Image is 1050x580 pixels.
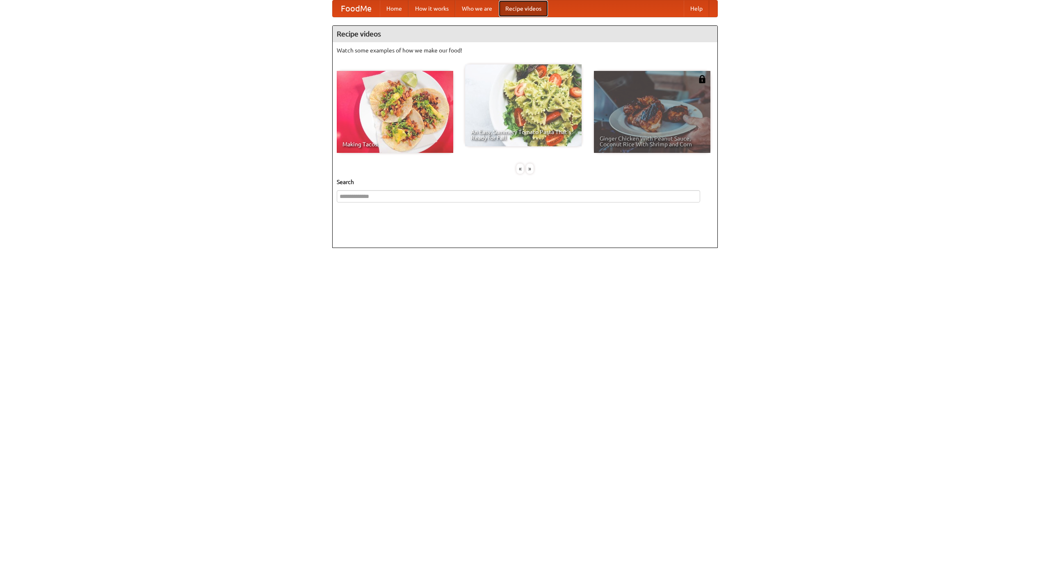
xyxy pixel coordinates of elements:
a: FoodMe [333,0,380,17]
a: How it works [409,0,455,17]
span: An Easy, Summery Tomato Pasta That's Ready for Fall [471,129,576,141]
a: An Easy, Summery Tomato Pasta That's Ready for Fall [465,64,582,146]
h5: Search [337,178,713,186]
div: « [516,164,524,174]
div: » [526,164,534,174]
h4: Recipe videos [333,26,717,42]
a: Making Tacos [337,71,453,153]
p: Watch some examples of how we make our food! [337,46,713,55]
a: Help [684,0,709,17]
a: Recipe videos [499,0,548,17]
img: 483408.png [698,75,706,83]
span: Making Tacos [342,141,447,147]
a: Who we are [455,0,499,17]
a: Home [380,0,409,17]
